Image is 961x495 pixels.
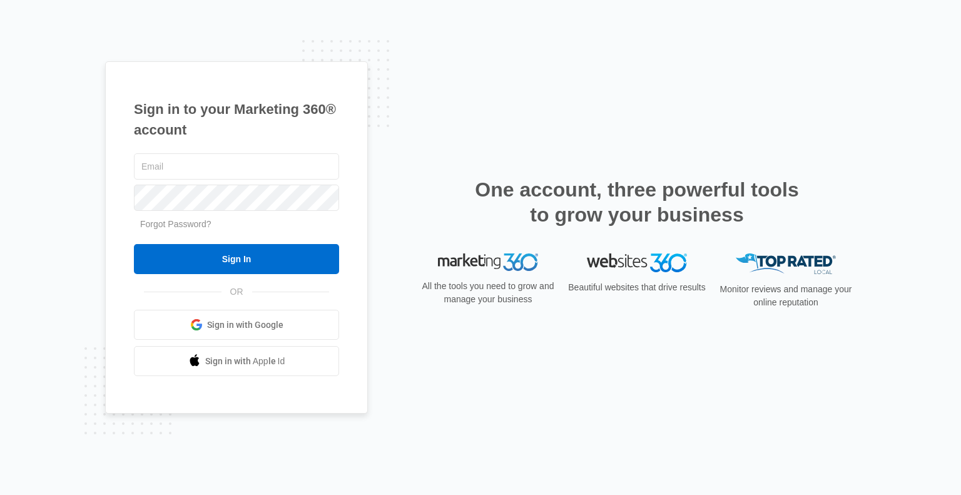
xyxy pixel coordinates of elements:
[471,177,803,227] h2: One account, three powerful tools to grow your business
[134,153,339,180] input: Email
[221,285,252,299] span: OR
[134,310,339,340] a: Sign in with Google
[567,281,707,294] p: Beautiful websites that drive results
[438,253,538,271] img: Marketing 360
[736,253,836,274] img: Top Rated Local
[134,244,339,274] input: Sign In
[207,319,283,332] span: Sign in with Google
[418,280,558,306] p: All the tools you need to grow and manage your business
[134,346,339,376] a: Sign in with Apple Id
[587,253,687,272] img: Websites 360
[134,99,339,140] h1: Sign in to your Marketing 360® account
[205,355,285,368] span: Sign in with Apple Id
[140,219,211,229] a: Forgot Password?
[716,283,856,309] p: Monitor reviews and manage your online reputation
